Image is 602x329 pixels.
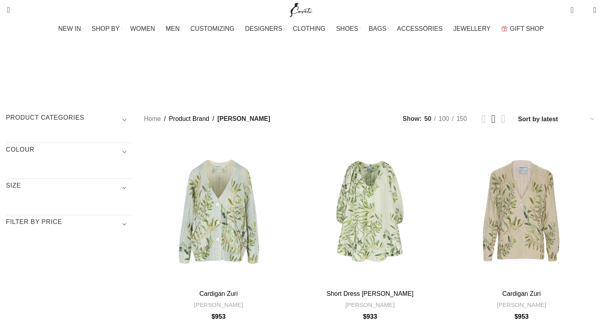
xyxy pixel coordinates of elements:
a: BAGS [369,21,389,37]
div: Main navigation [2,21,600,37]
span: GIFT SHOP [510,25,544,32]
span: 0 [571,4,577,10]
span: WOMEN [130,25,155,32]
a: Cardigan Zuri [447,137,596,286]
div: My Wishlist [580,2,587,18]
a: DESIGNERS [245,21,285,37]
a: CLOTHING [293,21,328,37]
a: SHOP BY [92,21,122,37]
span: DESIGNERS [245,25,282,32]
h3: SIZE [6,181,132,195]
h3: Filter by price [6,218,132,231]
span: 0 [581,8,587,14]
a: NEW IN [58,21,84,37]
span: NEW IN [58,25,81,32]
span: SHOP BY [92,25,120,32]
a: Cardigan Zuri [503,290,541,297]
span: JEWELLERY [453,25,491,32]
a: Cardigan Zuri [144,137,293,286]
span: MEN [166,25,180,32]
a: ACCESSORIES [397,21,445,37]
a: Short Dress Georgette [295,137,445,286]
h3: Product categories [6,113,132,127]
h3: COLOUR [6,145,132,159]
a: [PERSON_NAME] [346,301,395,309]
a: Site logo [288,6,314,13]
span: CUSTOMIZING [191,25,235,32]
span: CLOTHING [293,25,325,32]
a: GIFT SHOP [501,21,544,37]
span: BAGS [369,25,386,32]
a: Short Dress [PERSON_NAME] [327,290,414,297]
a: MEN [166,21,182,37]
a: Cardigan Zuri [200,290,238,297]
a: WOMEN [130,21,158,37]
span: $ [363,313,366,320]
span: ACCESSORIES [397,25,443,32]
a: [PERSON_NAME] [194,301,243,309]
bdi: 933 [363,313,377,320]
bdi: 953 [211,313,226,320]
span: $ [211,313,215,320]
span: $ [514,313,518,320]
img: GiftBag [501,26,507,31]
bdi: 953 [514,313,529,320]
a: SHOES [336,21,361,37]
span: SHOES [336,25,358,32]
a: [PERSON_NAME] [497,301,546,309]
a: 0 [566,2,577,18]
a: Search [2,2,10,18]
a: CUSTOMIZING [191,21,237,37]
a: JEWELLERY [453,21,494,37]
